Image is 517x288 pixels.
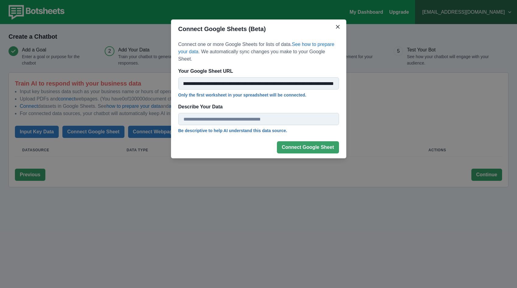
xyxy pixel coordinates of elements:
a: See how to prepare your data [178,42,334,54]
p: Be descriptive to help AI understand this data source. [178,128,339,134]
p: Only the first worksheet in your spreadsheet will be connected. [178,92,339,98]
header: Connect Google Sheets (Beta) [171,19,346,38]
p: Connect one or more Google Sheets for lists of data. . We automatically sync changes you make to ... [178,41,339,63]
button: Connect Google Sheet [277,141,339,153]
p: Describe Your Data [178,103,335,111]
button: Close [333,22,343,32]
p: Your Google Sheet URL [178,68,335,75]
